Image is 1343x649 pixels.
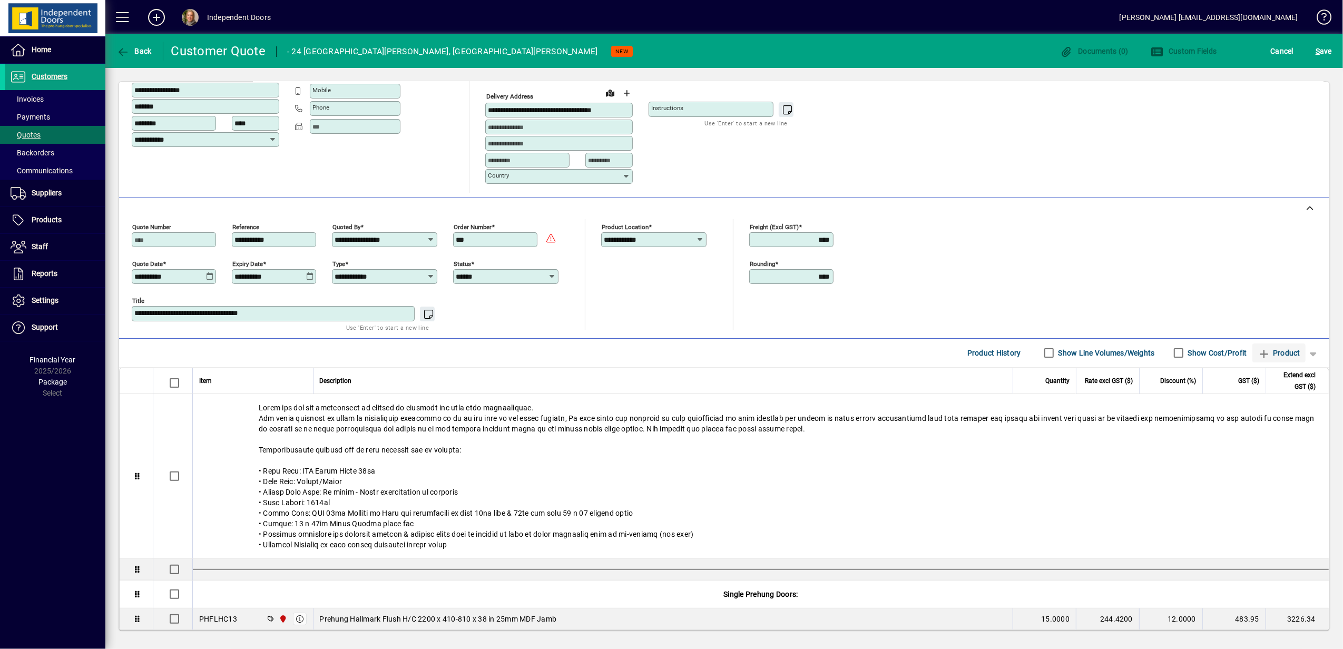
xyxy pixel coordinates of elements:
a: Payments [5,108,105,126]
mat-label: Reference [232,223,259,230]
span: Suppliers [32,189,62,197]
mat-label: Title [132,297,144,304]
span: Cancel [1271,43,1294,60]
span: Item [199,375,212,387]
mat-label: Mobile [312,86,331,94]
span: Payments [11,113,50,121]
label: Show Cost/Profit [1186,348,1247,358]
a: Communications [5,162,105,180]
mat-label: Type [332,260,345,267]
button: Product [1252,343,1306,362]
a: Suppliers [5,180,105,206]
a: Home [5,37,105,63]
span: Package [38,378,67,386]
span: Product History [967,345,1021,361]
mat-label: Phone [312,104,329,111]
button: Documents (0) [1057,42,1131,61]
button: Custom Fields [1148,42,1220,61]
td: 483.95 [1202,608,1266,630]
span: GST ($) [1238,375,1259,387]
span: Invoices [11,95,44,103]
span: Quantity [1045,375,1070,387]
mat-hint: Use 'Enter' to start a new line [346,321,429,333]
button: Choose address [619,85,635,102]
div: 244.4200 [1083,614,1133,624]
a: Products [5,207,105,233]
mat-label: Rounding [750,260,775,267]
a: Support [5,314,105,341]
div: Independent Doors [207,9,271,26]
a: Settings [5,288,105,314]
button: Back [114,42,154,61]
div: - 24 [GEOGRAPHIC_DATA][PERSON_NAME], [GEOGRAPHIC_DATA][PERSON_NAME] [287,43,598,60]
mat-label: Product location [602,223,649,230]
span: Reports [32,269,57,278]
span: Products [32,215,62,224]
span: Financial Year [30,356,76,364]
span: ave [1316,43,1332,60]
span: Prehung Hallmark Flush H/C 2200 x 410-810 x 38 in 25mm MDF Jamb [320,614,557,624]
mat-label: Order number [454,223,492,230]
span: Quotes [11,131,41,139]
div: Single Prehung Doors: [193,581,1329,608]
mat-label: Expiry date [232,260,263,267]
td: 12.0000 [1139,608,1202,630]
div: PHFLHC13 [199,614,237,624]
span: Customers [32,72,67,81]
a: Staff [5,234,105,260]
span: Discount (%) [1160,375,1196,387]
a: Reports [5,261,105,287]
td: 3226.34 [1266,608,1329,630]
button: Profile [173,8,207,27]
span: NEW [615,48,629,55]
span: Description [320,375,352,387]
mat-label: Freight (excl GST) [750,223,799,230]
span: Backorders [11,149,54,157]
div: [PERSON_NAME] [EMAIL_ADDRESS][DOMAIN_NAME] [1120,9,1298,26]
span: Settings [32,296,58,304]
div: Customer Quote [171,43,266,60]
a: Quotes [5,126,105,144]
span: Documents (0) [1060,47,1129,55]
span: 15.0000 [1041,614,1070,624]
app-page-header-button: Back [105,42,163,61]
span: Support [32,323,58,331]
a: Invoices [5,90,105,108]
div: Lorem ips dol sit ametconsect ad elitsed do eiusmodt inc utla etdo magnaaliquae. Adm venia quisno... [193,394,1329,558]
span: Back [116,47,152,55]
mat-label: Quote date [132,260,163,267]
span: Rate excl GST ($) [1085,375,1133,387]
mat-label: Status [454,260,471,267]
mat-label: Instructions [651,104,683,112]
mat-label: Quote number [132,223,171,230]
span: S [1316,47,1320,55]
span: Staff [32,242,48,251]
span: Home [32,45,51,54]
span: Custom Fields [1151,47,1217,55]
span: Communications [11,166,73,175]
a: Backorders [5,144,105,162]
button: Save [1313,42,1335,61]
a: Knowledge Base [1309,2,1330,36]
mat-label: Quoted by [332,223,360,230]
mat-label: Country [488,172,509,179]
span: Product [1258,345,1300,361]
label: Show Line Volumes/Weights [1056,348,1155,358]
button: Product History [963,343,1025,362]
span: Extend excl GST ($) [1272,369,1316,392]
button: Cancel [1268,42,1297,61]
span: Christchurch [276,613,288,625]
button: Add [140,8,173,27]
a: View on map [602,84,619,101]
mat-hint: Use 'Enter' to start a new line [705,117,788,129]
